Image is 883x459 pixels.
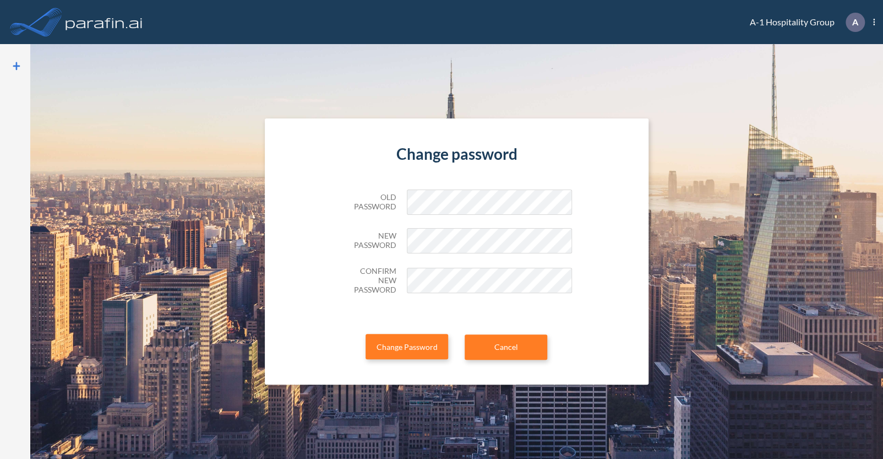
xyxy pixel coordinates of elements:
p: A [852,17,858,27]
a: Cancel [465,334,547,360]
h5: Confirm New Password [341,267,396,294]
button: Change Password [366,334,448,359]
div: A-1 Hospitality Group [733,13,875,32]
h5: Old Password [341,193,396,212]
img: logo [63,11,145,33]
h5: New Password [341,231,396,250]
h4: Change password [341,145,572,164]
